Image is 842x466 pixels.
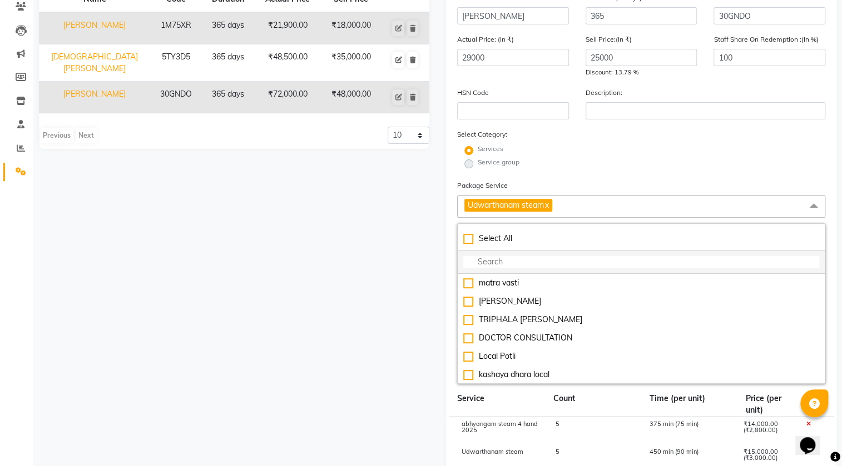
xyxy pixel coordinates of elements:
label: Sell Price:(In ₹) [586,34,632,44]
div: kashaya dhara local [463,369,819,380]
div: 375 min (75 min) [641,421,735,440]
div: matra vasti [463,277,819,289]
td: 365 days [202,82,254,113]
td: [PERSON_NAME] [39,82,150,113]
td: [PERSON_NAME] [39,12,150,44]
td: ₹72,000.00 [254,82,320,113]
div: Count [545,393,641,416]
td: 365 days [202,44,254,82]
span: abhyangam steam 4 hand 2025 [462,420,538,434]
td: [DEMOGRAPHIC_DATA] [PERSON_NAME] [39,44,150,82]
div: DOCTOR CONSULTATION [463,332,819,344]
label: Package Service [457,181,508,191]
td: ₹48,500.00 [254,44,320,82]
span: Discount: 13.79 % [586,68,638,76]
label: HSN Code [457,88,489,98]
div: Time (per unit) [641,393,737,416]
div: TRIPHALA [PERSON_NAME] [463,314,819,325]
td: ₹48,000.00 [321,82,382,113]
label: Actual Price: (In ₹) [457,34,514,44]
div: Service [449,393,545,416]
div: Price (per unit) [737,393,801,416]
td: ₹21,900.00 [254,12,320,44]
td: 5TY3D5 [150,44,202,82]
iframe: chat widget [795,422,831,455]
label: Description: [586,88,622,98]
div: ₹14,000.00 (₹2,800.00) [735,421,798,440]
label: Services [478,144,503,154]
label: Service group [478,157,519,167]
span: 5 [556,420,559,428]
div: [PERSON_NAME] [463,295,819,307]
td: ₹35,000.00 [321,44,382,82]
div: Select All [463,233,819,244]
td: 30GNDO [150,82,202,113]
div: Local Potli [463,350,819,362]
td: ₹18,000.00 [321,12,382,44]
td: 365 days [202,12,254,44]
span: Udwarthanam steam [462,448,523,455]
label: Select Category: [457,129,507,139]
label: Staff Share On Redemption :(In %) [714,34,818,44]
td: 1M75XR [150,12,202,44]
a: x [544,200,549,210]
input: multiselect-search [463,256,819,268]
span: Udwarthanam steam [468,200,544,210]
span: 5 [556,448,559,455]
